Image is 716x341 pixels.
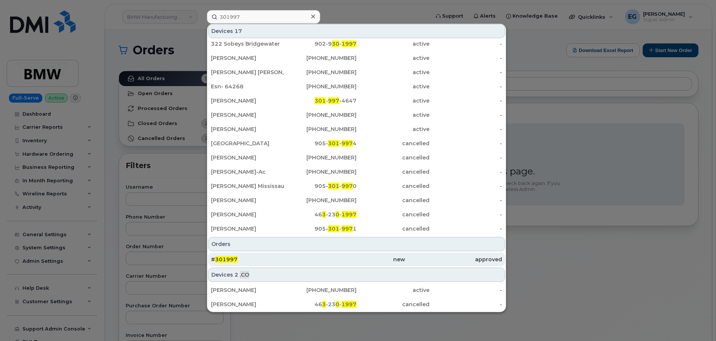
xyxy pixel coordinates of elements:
[284,140,357,147] div: 905- - 4
[208,283,505,297] a: [PERSON_NAME][PHONE_NUMBER]active-
[211,197,284,204] div: [PERSON_NAME]
[357,111,429,119] div: active
[429,40,502,48] div: -
[211,125,284,133] div: [PERSON_NAME]
[405,256,502,263] div: approved
[208,165,505,179] a: [PERSON_NAME]-Ac[PHONE_NUMBER]cancelled-
[211,168,284,176] div: [PERSON_NAME]-Ac
[211,225,284,232] div: [PERSON_NAME]
[211,256,308,263] div: #
[357,125,429,133] div: active
[357,68,429,76] div: active
[284,40,357,48] div: 902-9 -
[284,83,357,90] div: [PHONE_NUMBER]
[284,286,357,294] div: [PHONE_NUMBER]
[208,208,505,221] a: [PERSON_NAME]463-230-1997cancelled-
[429,301,502,308] div: -
[429,197,502,204] div: -
[328,97,339,104] span: 997
[284,54,357,62] div: [PHONE_NUMBER]
[429,125,502,133] div: -
[429,286,502,294] div: -
[208,151,505,164] a: [PERSON_NAME][PHONE_NUMBER]cancelled-
[429,182,502,190] div: -
[208,222,505,235] a: [PERSON_NAME]905-301-9971cancelled-
[215,256,238,263] span: 301997
[429,68,502,76] div: -
[208,80,505,93] a: Esn- 64268[PHONE_NUMBER]active-
[342,140,353,147] span: 997
[208,66,505,79] a: [PERSON_NAME] [PERSON_NAME][PHONE_NUMBER]active-
[357,40,429,48] div: active
[235,271,238,278] span: 2
[357,301,429,308] div: cancelled
[284,182,357,190] div: 905- - 0
[211,68,284,76] div: [PERSON_NAME] [PERSON_NAME]
[429,97,502,104] div: -
[683,308,710,335] iframe: Messenger Launcher
[429,211,502,218] div: -
[315,97,326,104] span: 301
[208,51,505,65] a: [PERSON_NAME][PHONE_NUMBER]active-
[357,286,429,294] div: active
[284,225,357,232] div: 905- - 1
[284,301,357,308] div: 46 -23 -
[342,40,357,47] span: 1997
[357,97,429,104] div: active
[208,298,505,311] a: [PERSON_NAME]463-230-1997cancelled-
[235,27,242,35] span: 17
[211,140,284,147] div: [GEOGRAPHIC_DATA]
[322,211,326,218] span: 3
[211,83,284,90] div: Esn- 64268
[211,301,284,308] div: [PERSON_NAME]
[342,301,357,308] span: 1997
[208,24,505,38] div: Devices
[208,37,505,51] a: 322 Sobeys Bridgewater902-930-1997active-
[336,301,339,308] span: 0
[208,122,505,136] a: [PERSON_NAME][PHONE_NUMBER]active-
[357,225,429,232] div: cancelled
[208,253,505,266] a: #301997newapproved
[211,111,284,119] div: [PERSON_NAME]
[328,225,339,232] span: 301
[322,301,326,308] span: 3
[357,182,429,190] div: cancelled
[429,83,502,90] div: -
[429,111,502,119] div: -
[284,211,357,218] div: 46 -23 -
[336,211,339,218] span: 0
[342,211,357,218] span: 1997
[328,183,339,189] span: 301
[357,211,429,218] div: cancelled
[357,168,429,176] div: cancelled
[357,140,429,147] div: cancelled
[284,154,357,161] div: [PHONE_NUMBER]
[211,154,284,161] div: [PERSON_NAME]
[308,256,405,263] div: new
[429,225,502,232] div: -
[284,168,357,176] div: [PHONE_NUMBER]
[208,94,505,107] a: [PERSON_NAME]301-997-4647active-
[211,54,284,62] div: [PERSON_NAME]
[357,83,429,90] div: active
[357,197,429,204] div: cancelled
[211,97,284,104] div: [PERSON_NAME]
[342,183,353,189] span: 997
[332,40,339,47] span: 30
[429,54,502,62] div: -
[284,125,357,133] div: [PHONE_NUMBER]
[208,179,505,193] a: [PERSON_NAME] Mississauga905-301-9970cancelled-
[284,68,357,76] div: [PHONE_NUMBER]
[211,286,284,294] div: [PERSON_NAME]
[208,237,505,251] div: Orders
[342,225,353,232] span: 997
[284,111,357,119] div: [PHONE_NUMBER]
[284,97,357,104] div: - -4647
[208,108,505,122] a: [PERSON_NAME][PHONE_NUMBER]active-
[208,194,505,207] a: [PERSON_NAME][PHONE_NUMBER]cancelled-
[429,154,502,161] div: -
[328,140,339,147] span: 301
[208,268,505,282] div: Devices
[211,182,284,190] div: [PERSON_NAME] Mississauga
[211,211,284,218] div: [PERSON_NAME]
